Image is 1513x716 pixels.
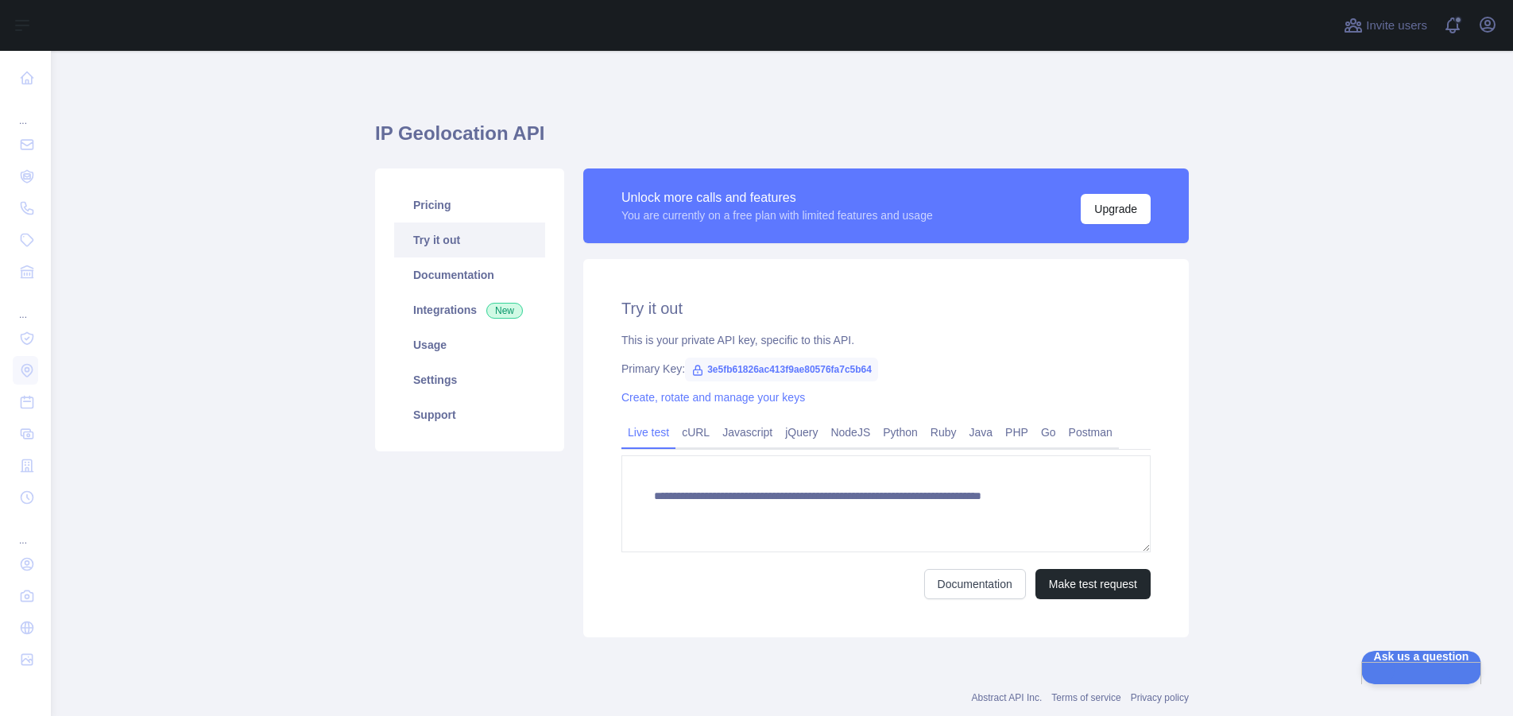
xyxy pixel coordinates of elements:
a: PHP [999,420,1035,445]
div: ... [13,95,38,127]
span: Invite users [1366,17,1427,35]
a: Support [394,397,545,432]
a: Settings [394,362,545,397]
a: Java [963,420,1000,445]
iframe: Help Scout Beacon - Open [1361,651,1481,684]
a: Terms of service [1051,692,1120,703]
span: New [486,303,523,319]
h1: IP Geolocation API [375,121,1189,159]
a: Javascript [716,420,779,445]
a: Abstract API Inc. [972,692,1043,703]
a: Try it out [394,223,545,257]
a: Create, rotate and manage your keys [621,391,805,404]
a: NodeJS [824,420,876,445]
div: You are currently on a free plan with limited features and usage [621,207,933,223]
button: Make test request [1035,569,1151,599]
div: Unlock more calls and features [621,188,933,207]
a: cURL [675,420,716,445]
a: Documentation [394,257,545,292]
h2: Try it out [621,297,1151,319]
a: Privacy policy [1131,692,1189,703]
a: Pricing [394,188,545,223]
a: Usage [394,327,545,362]
a: jQuery [779,420,824,445]
div: This is your private API key, specific to this API. [621,332,1151,348]
a: Python [876,420,924,445]
a: Integrations New [394,292,545,327]
a: Documentation [924,569,1026,599]
div: ... [13,515,38,547]
div: Primary Key: [621,361,1151,377]
button: Invite users [1341,13,1430,38]
div: ... [13,289,38,321]
span: 3e5fb61826ac413f9ae80576fa7c5b64 [685,358,878,381]
a: Go [1035,420,1062,445]
button: Upgrade [1081,194,1151,224]
a: Live test [621,420,675,445]
a: Postman [1062,420,1119,445]
a: Ruby [924,420,963,445]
